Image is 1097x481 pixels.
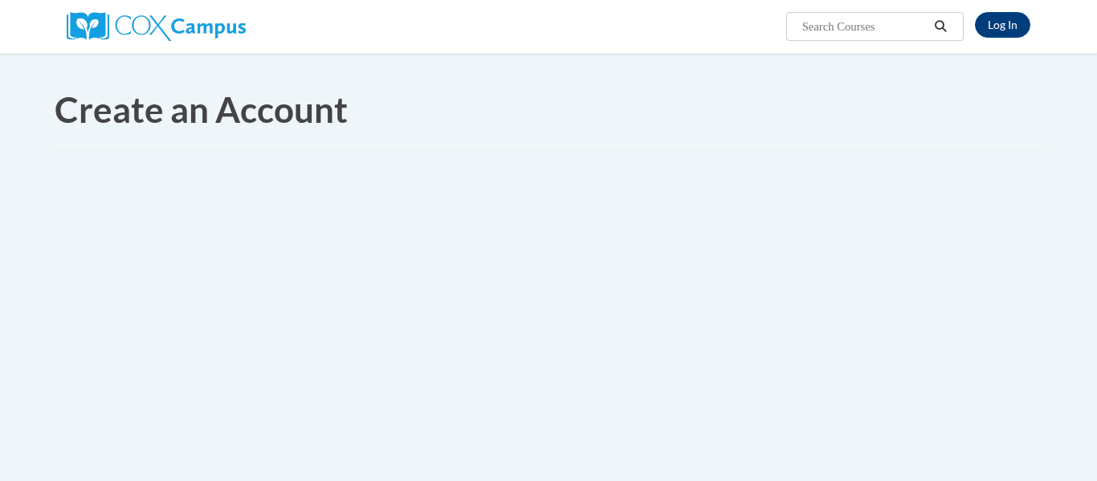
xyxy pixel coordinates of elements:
[801,17,929,36] input: Search Courses
[929,17,953,36] button: Search
[67,18,246,32] a: Cox Campus
[55,88,348,130] span: Create an Account
[67,12,246,41] img: Cox Campus
[934,21,948,33] i: 
[975,12,1030,38] a: Log In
